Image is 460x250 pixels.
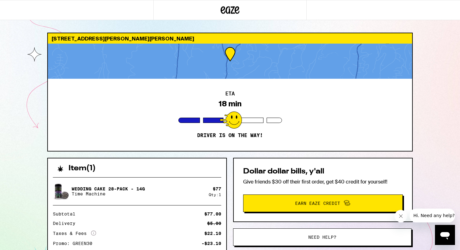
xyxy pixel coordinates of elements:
[53,221,80,226] div: Delivery
[225,91,235,96] h2: ETA
[243,194,403,212] button: Earn Eaze Credit
[207,221,221,226] div: $5.00
[395,210,407,222] iframe: Close message
[410,209,455,222] iframe: Message from company
[202,241,221,246] div: -$23.10
[72,191,145,196] p: Time Machine
[72,186,145,191] p: Wedding Cake 28-Pack - 14g
[243,178,403,185] p: Give friends $30 off their first order, get $40 credit for yourself!
[213,186,221,191] div: $ 77
[435,225,455,245] iframe: Button to launch messaging window
[243,168,403,175] h2: Dollar dollar bills, y'all
[53,231,96,236] div: Taxes & Fees
[204,231,221,236] div: $22.10
[233,228,411,246] button: Need help?
[295,201,340,205] span: Earn Eaze Credit
[48,33,412,44] div: [STREET_ADDRESS][PERSON_NAME][PERSON_NAME]
[197,132,263,139] p: Driver is on the way!
[53,183,70,200] img: Wedding Cake 28-Pack - 14g
[204,212,221,216] div: $77.00
[53,212,80,216] div: Subtotal
[308,235,336,239] span: Need help?
[53,241,97,246] div: Promo: GREEN30
[69,165,96,172] h2: Item ( 1 )
[218,99,242,108] div: 18 min
[209,193,221,197] div: Qty: 1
